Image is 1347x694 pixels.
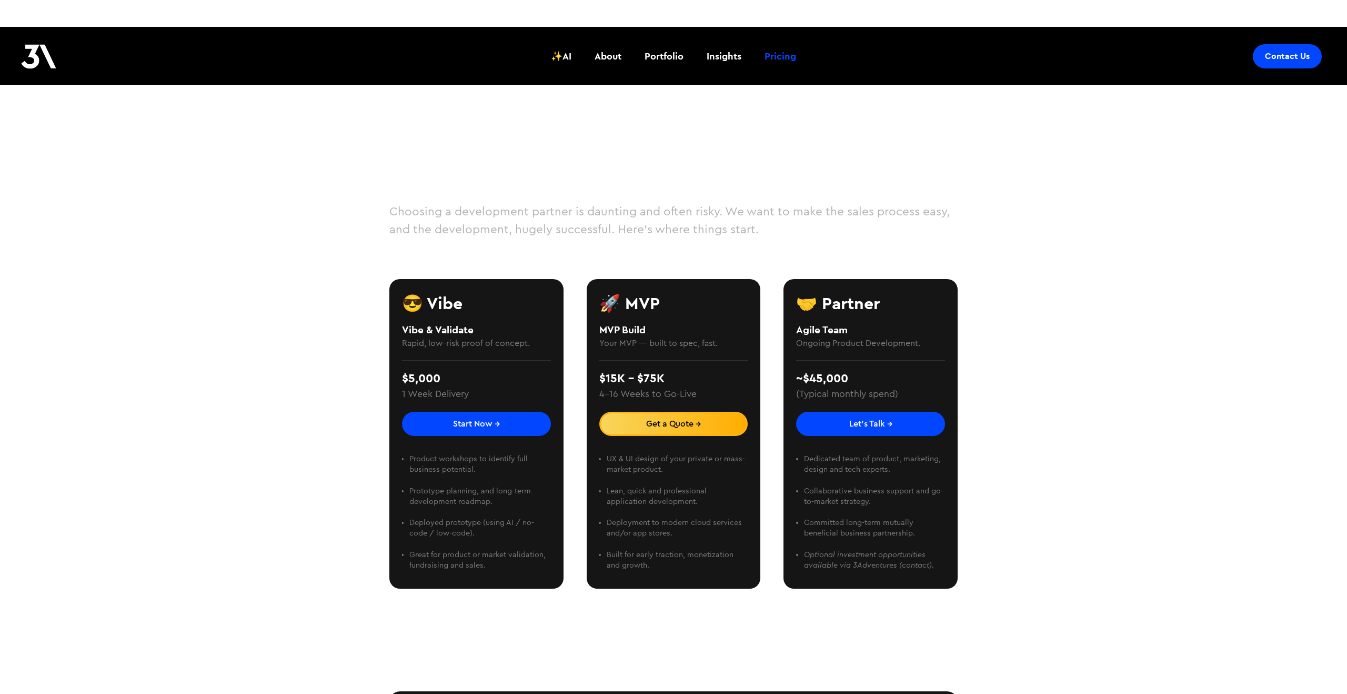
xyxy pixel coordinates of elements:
[796,295,945,312] h3: 🤝 Partner
[409,518,550,549] li: Deployed prototype (using AI / no-code / low-code). ‍
[402,370,440,388] div: $5,000
[607,454,748,485] li: UX & UI design of your private or mass-market product. ‍
[804,518,945,549] li: Committed long-term mutually beneficial business partnership. ‍
[599,337,748,350] h4: Your MVP — built to spec, fast.
[595,49,621,63] div: About
[389,135,958,152] h1: Services_
[402,322,551,338] h4: Vibe & Validate
[402,388,469,401] div: 1 Week Delivery
[389,203,958,239] p: Choosing a development partner is daunting and often risky. We want to make the sales process eas...
[638,37,690,76] a: Portfolio
[796,412,945,436] a: Let's Talk →
[545,37,578,76] a: ✨AI
[796,370,848,388] div: ~$45,000
[389,660,958,677] h1: All Services_
[758,37,802,76] a: Pricing
[402,295,551,312] h3: 😎 Vibe
[599,412,748,436] a: Get a Quote →
[409,454,550,485] li: Product workshops to identify full business potential. ‍
[1265,51,1310,62] div: Contact Us
[796,388,898,401] div: (Typical monthly spend)
[607,550,748,571] li: Built for early traction, monetization and growth.
[796,337,945,350] h4: Ongoing Product Development.
[1253,44,1322,68] a: Contact Us
[804,454,945,485] li: Dedicated team of product, marketing, design and tech experts. ‍
[551,49,571,63] div: ✨AI
[409,486,550,518] li: Prototype planning, and long-term development roadmap. ‍
[588,37,628,76] a: About
[402,412,551,436] a: Start Now →
[645,49,683,63] div: Portfolio
[804,486,945,518] li: Collaborative business support and go-to-market strategy. ‍
[804,551,934,569] em: Optional investment opportunities available via 3Adventures (contact).
[765,49,796,63] div: Pricing
[389,157,958,198] h2: Products & Pricing
[599,371,665,385] strong: $15K - $75K
[700,37,748,76] a: Insights
[402,337,551,350] h4: Rapid, low-risk proof of concept.
[707,49,741,63] div: Insights
[607,518,748,549] li: Deployment to modern cloud services and/or app stores. ‍
[599,322,748,338] h4: MVP Build
[409,550,550,571] li: Great for product or market validation, fundraising and sales.
[607,486,748,518] li: Lean, quick and professional application development. ‍
[599,388,697,401] div: 4–16 Weeks to Go-Live
[796,322,945,338] h4: Agile Team
[599,295,748,312] h3: 🚀 MVP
